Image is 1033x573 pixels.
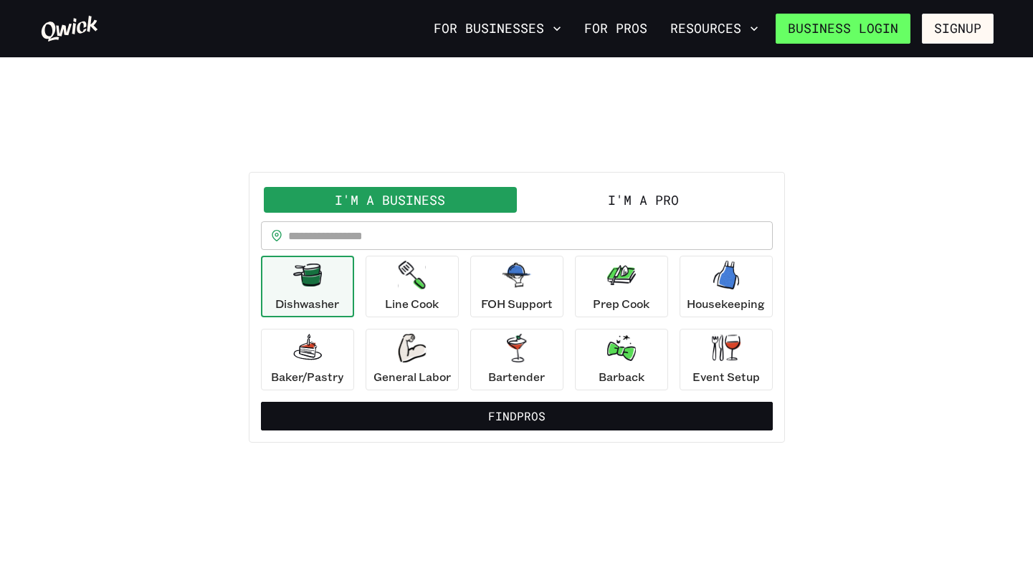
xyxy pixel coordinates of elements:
p: Barback [599,368,644,385]
button: I'm a Pro [517,187,770,213]
a: For Pros [579,16,653,41]
button: FindPros [261,402,773,430]
button: Event Setup [680,329,773,390]
button: Barback [575,329,668,390]
button: For Businesses [428,16,567,41]
p: Line Cook [385,295,439,312]
p: FOH Support [481,295,553,312]
p: Bartender [488,368,545,385]
button: Resources [665,16,764,41]
p: General Labor [373,368,451,385]
button: I'm a Business [264,187,517,213]
button: Line Cook [366,256,459,317]
button: FOH Support [470,256,563,317]
p: Prep Cook [593,295,649,312]
p: Dishwasher [275,295,339,312]
button: Prep Cook [575,256,668,317]
button: Bartender [470,329,563,390]
button: Housekeeping [680,256,773,317]
p: Event Setup [692,368,760,385]
a: Business Login [776,14,910,44]
p: Housekeeping [687,295,765,312]
button: General Labor [366,329,459,390]
button: Signup [922,14,994,44]
button: Dishwasher [261,256,354,317]
p: Baker/Pastry [271,368,343,385]
button: Baker/Pastry [261,329,354,390]
h2: GET GREAT SERVICE, A LA CARTE. [249,129,785,158]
